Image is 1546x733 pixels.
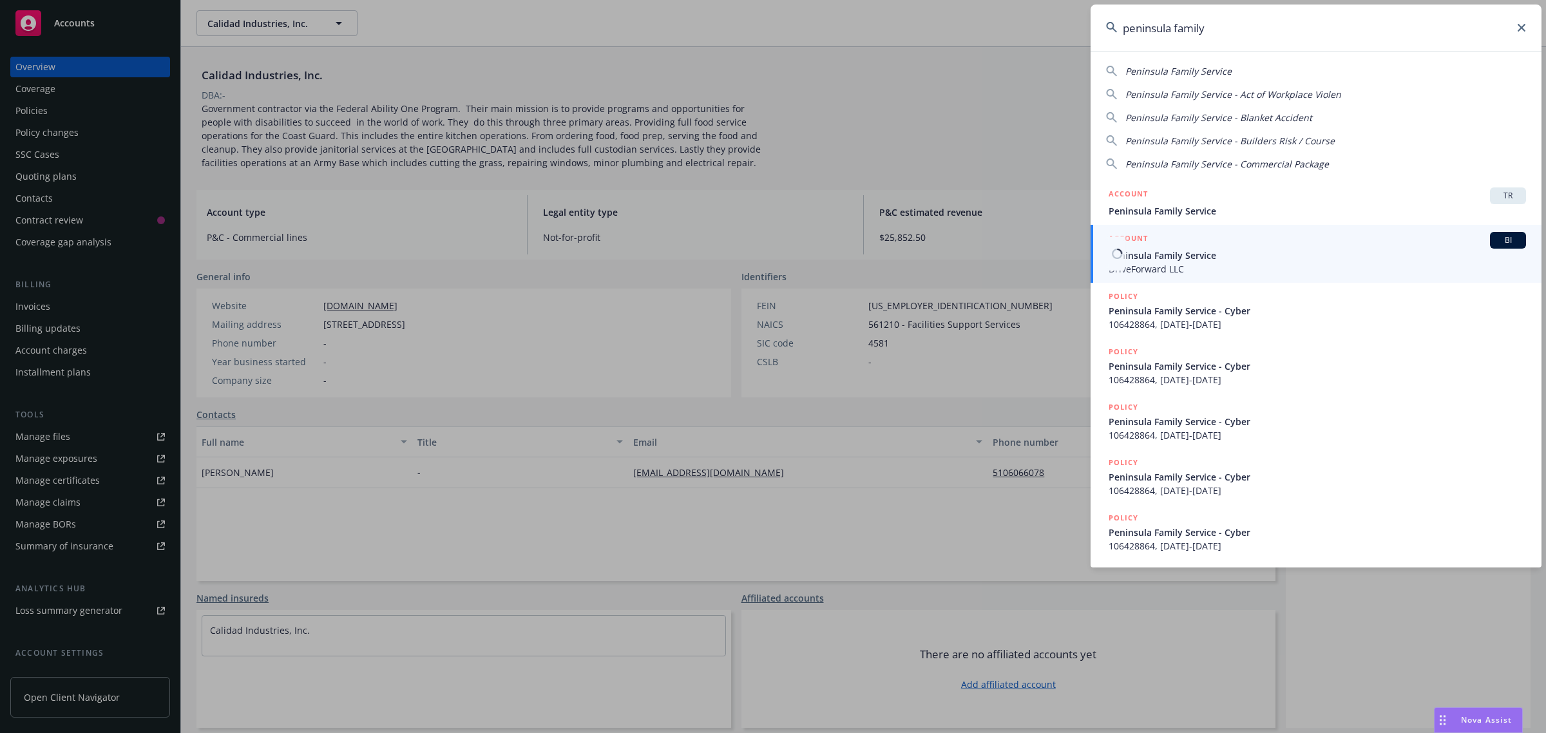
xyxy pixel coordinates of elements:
input: Search... [1091,5,1541,51]
h5: ACCOUNT [1109,187,1148,203]
span: Peninsula Family Service - Builders Risk / Course [1125,135,1335,147]
span: Peninsula Family Service - Act of Workplace Violen [1125,88,1341,100]
h5: POLICY [1109,511,1138,524]
span: Peninsula Family Service [1109,204,1526,218]
span: Peninsula Family Service [1125,65,1232,77]
h5: POLICY [1109,345,1138,358]
a: POLICYPeninsula Family Service - Cyber106428864, [DATE]-[DATE] [1091,338,1541,394]
a: POLICYPeninsula Family Service - Cyber106428864, [DATE]-[DATE] [1091,504,1541,560]
button: Nova Assist [1434,707,1523,733]
span: Peninsula Family Service [1109,249,1526,262]
span: Peninsula Family Service - Commercial Package [1125,158,1329,170]
span: BI [1495,234,1521,246]
span: Peninsula Family Service - Cyber [1109,304,1526,318]
span: 106428864, [DATE]-[DATE] [1109,484,1526,497]
span: Peninsula Family Service - Cyber [1109,359,1526,373]
div: Drag to move [1435,708,1451,732]
span: Peninsula Family Service - Blanket Accident [1125,111,1312,124]
a: POLICYPeninsula Family Service - Cyber106428864, [DATE]-[DATE] [1091,449,1541,504]
h5: POLICY [1109,456,1138,469]
span: DriveForward LLC [1109,262,1526,276]
span: TR [1495,190,1521,202]
h5: POLICY [1109,401,1138,414]
span: 106428864, [DATE]-[DATE] [1109,428,1526,442]
span: Peninsula Family Service - Cyber [1109,470,1526,484]
span: 106428864, [DATE]-[DATE] [1109,373,1526,386]
a: POLICYPeninsula Family Service - Cyber106428864, [DATE]-[DATE] [1091,283,1541,338]
span: 106428864, [DATE]-[DATE] [1109,539,1526,553]
span: Peninsula Family Service - Cyber [1109,415,1526,428]
a: POLICYPeninsula Family Service - Cyber106428864, [DATE]-[DATE] [1091,394,1541,449]
span: Nova Assist [1461,714,1512,725]
span: 106428864, [DATE]-[DATE] [1109,318,1526,331]
h5: POLICY [1109,290,1138,303]
a: ACCOUNTBIPeninsula Family ServiceDriveForward LLC [1091,225,1541,283]
h5: ACCOUNT [1109,232,1148,247]
span: Peninsula Family Service - Cyber [1109,526,1526,539]
a: ACCOUNTTRPeninsula Family Service [1091,180,1541,225]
